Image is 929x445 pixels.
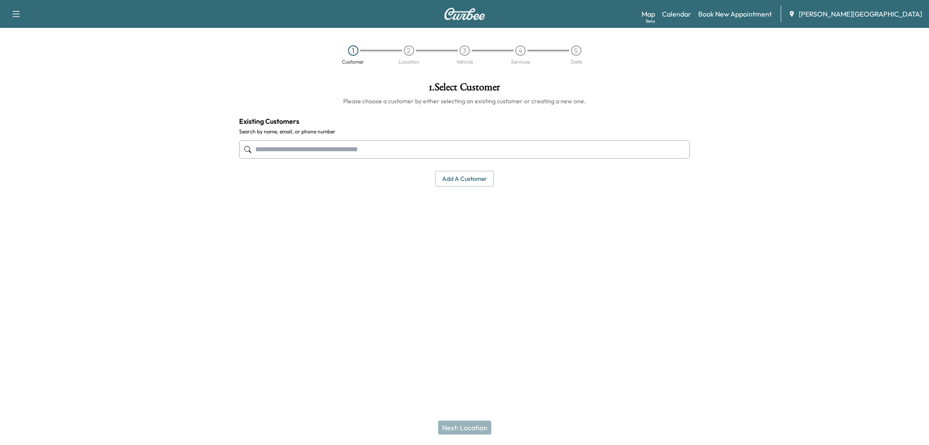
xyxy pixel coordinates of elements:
[646,18,655,24] div: Beta
[435,171,494,187] button: Add a customer
[399,59,419,65] div: Location
[239,116,690,126] h4: Existing Customers
[444,8,486,20] img: Curbee Logo
[515,45,526,56] div: 4
[799,9,922,19] span: [PERSON_NAME][GEOGRAPHIC_DATA]
[662,9,691,19] a: Calendar
[239,97,690,105] h6: Please choose a customer by either selecting an existing customer or creating a new one.
[239,82,690,97] h1: 1 . Select Customer
[348,45,358,56] div: 1
[239,128,690,135] label: Search by name, email, or phone number
[642,9,655,19] a: MapBeta
[511,59,530,65] div: Services
[571,45,581,56] div: 5
[459,45,470,56] div: 3
[456,59,473,65] div: Vehicle
[698,9,772,19] a: Book New Appointment
[342,59,364,65] div: Customer
[571,59,582,65] div: Date
[404,45,414,56] div: 2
